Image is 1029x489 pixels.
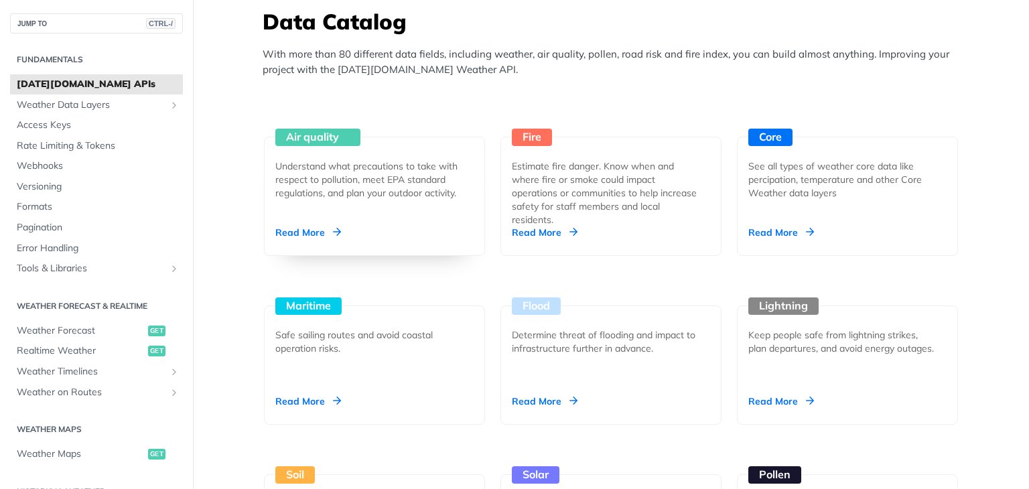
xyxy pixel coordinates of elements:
[10,423,183,435] h2: Weather Maps
[10,382,183,403] a: Weather on RoutesShow subpages for Weather on Routes
[512,466,559,484] div: Solar
[17,98,165,112] span: Weather Data Layers
[732,87,963,256] a: Core See all types of weather core data like percipation, temperature and other Core Weather data...
[495,87,727,256] a: Fire Estimate fire danger. Know when and where fire or smoke could impact operations or communiti...
[146,18,176,29] span: CTRL-/
[10,54,183,66] h2: Fundamentals
[169,366,180,377] button: Show subpages for Weather Timelines
[275,328,463,355] div: Safe sailing routes and avoid coastal operation risks.
[275,297,342,315] div: Maritime
[10,362,183,382] a: Weather TimelinesShow subpages for Weather Timelines
[748,328,936,355] div: Keep people safe from lightning strikes, plan departures, and avoid energy outages.
[748,129,793,146] div: Core
[495,256,727,425] a: Flood Determine threat of flooding and impact to infrastructure further in advance. Read More
[10,300,183,312] h2: Weather Forecast & realtime
[512,328,699,355] div: Determine threat of flooding and impact to infrastructure further in advance.
[512,226,577,239] div: Read More
[10,95,183,115] a: Weather Data LayersShow subpages for Weather Data Layers
[17,159,180,173] span: Webhooks
[148,326,165,336] span: get
[17,139,180,153] span: Rate Limiting & Tokens
[263,47,966,77] p: With more than 80 different data fields, including weather, air quality, pollen, road risk and fi...
[10,259,183,279] a: Tools & LibrariesShow subpages for Tools & Libraries
[512,129,552,146] div: Fire
[10,197,183,217] a: Formats
[259,256,490,425] a: Maritime Safe sailing routes and avoid coastal operation risks. Read More
[17,386,165,399] span: Weather on Routes
[148,449,165,460] span: get
[10,136,183,156] a: Rate Limiting & Tokens
[169,387,180,398] button: Show subpages for Weather on Routes
[10,444,183,464] a: Weather Mapsget
[275,129,360,146] div: Air quality
[512,297,561,315] div: Flood
[748,395,814,408] div: Read More
[10,218,183,238] a: Pagination
[17,119,180,132] span: Access Keys
[17,200,180,214] span: Formats
[10,177,183,197] a: Versioning
[169,100,180,111] button: Show subpages for Weather Data Layers
[275,226,341,239] div: Read More
[10,13,183,33] button: JUMP TOCTRL-/
[275,159,463,200] div: Understand what precautions to take with respect to pollution, meet EPA standard regulations, and...
[148,346,165,356] span: get
[17,242,180,255] span: Error Handling
[17,365,165,378] span: Weather Timelines
[10,341,183,361] a: Realtime Weatherget
[17,447,145,461] span: Weather Maps
[275,466,315,484] div: Soil
[17,78,180,91] span: [DATE][DOMAIN_NAME] APIs
[17,180,180,194] span: Versioning
[748,466,801,484] div: Pollen
[275,395,341,408] div: Read More
[17,262,165,275] span: Tools & Libraries
[10,156,183,176] a: Webhooks
[748,297,819,315] div: Lightning
[748,226,814,239] div: Read More
[732,256,963,425] a: Lightning Keep people safe from lightning strikes, plan departures, and avoid energy outages. Rea...
[10,238,183,259] a: Error Handling
[10,115,183,135] a: Access Keys
[10,74,183,94] a: [DATE][DOMAIN_NAME] APIs
[17,324,145,338] span: Weather Forecast
[512,395,577,408] div: Read More
[748,159,936,200] div: See all types of weather core data like percipation, temperature and other Core Weather data layers
[169,263,180,274] button: Show subpages for Tools & Libraries
[17,344,145,358] span: Realtime Weather
[512,159,699,226] div: Estimate fire danger. Know when and where fire or smoke could impact operations or communities to...
[17,221,180,234] span: Pagination
[263,7,966,36] h3: Data Catalog
[10,321,183,341] a: Weather Forecastget
[259,87,490,256] a: Air quality Understand what precautions to take with respect to pollution, meet EPA standard regu...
